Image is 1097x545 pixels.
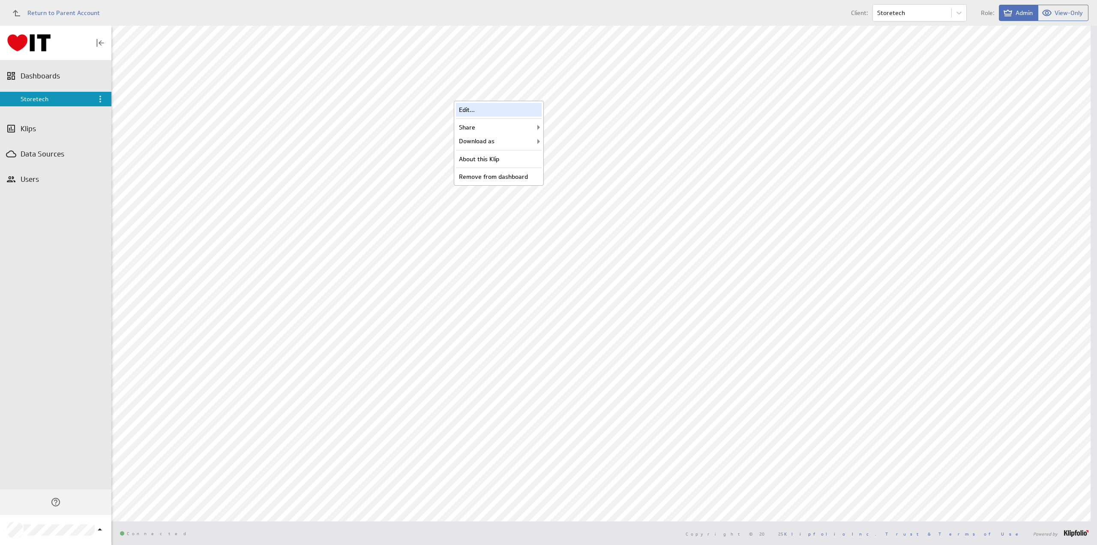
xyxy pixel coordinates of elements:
[456,152,542,166] div: About this Klip
[999,5,1038,21] button: View as Admin
[686,532,876,536] span: Copyright © 2025
[21,124,91,133] div: Klips
[1033,532,1058,536] span: Powered by
[95,94,105,104] div: Menu
[7,3,100,22] a: Return to Parent Account
[1016,9,1033,17] span: Admin
[95,94,105,104] div: Dashboard menu
[877,10,905,16] div: Storetech
[456,120,542,134] div: Share
[7,34,51,51] div: Go to Dashboards
[21,149,91,159] div: Data Sources
[456,170,542,184] div: Remove from dashboard
[784,531,876,537] a: Klipfolio Inc.
[21,71,91,81] div: Dashboards
[851,10,868,16] span: Client:
[1038,5,1088,21] button: View as View-Only
[21,175,91,184] div: Users
[1064,530,1088,537] img: logo-footer.png
[981,10,995,16] span: Role:
[885,531,1024,537] a: Trust & Terms of Use
[21,95,92,103] div: Storetech
[456,103,542,117] div: Edit...
[456,134,542,148] div: Download as
[27,10,100,16] span: Return to Parent Account
[1055,9,1083,17] span: View-Only
[94,93,106,105] div: Menu
[48,495,63,509] div: Help
[120,531,191,536] span: Connected: ID: dpnc-21 Online: true
[93,36,108,50] div: Collapse
[7,34,51,51] img: Klipfolio logo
